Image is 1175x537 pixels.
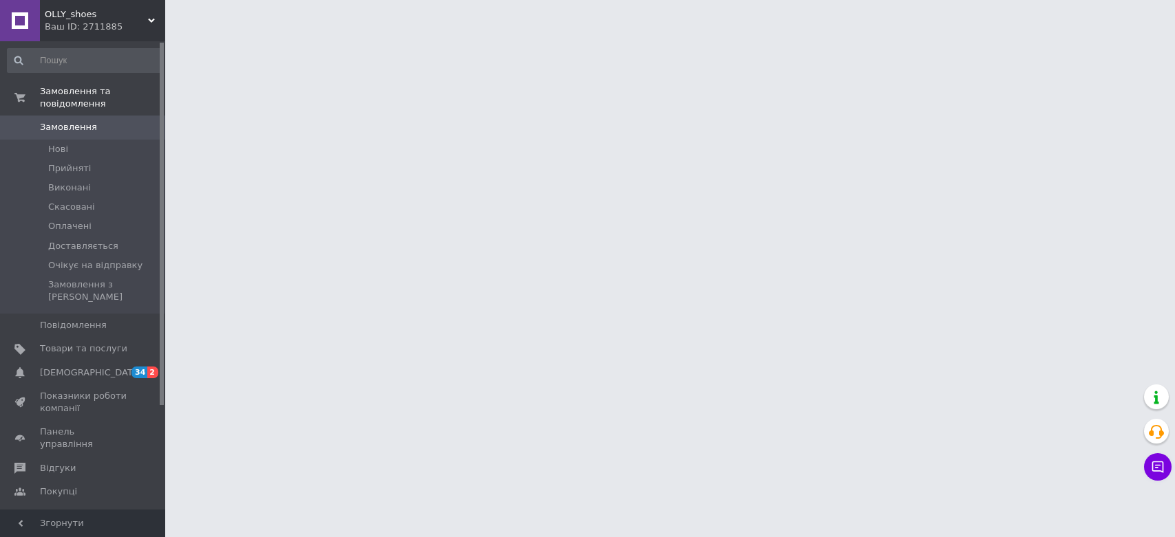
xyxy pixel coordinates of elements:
span: Очікує на відправку [48,259,142,272]
span: Доставляється [48,240,118,252]
span: Замовлення [40,121,97,133]
input: Пошук [7,48,162,73]
span: Скасовані [48,201,95,213]
span: OLLY_shoes [45,8,148,21]
span: Відгуки [40,462,76,474]
span: Панель управління [40,426,127,450]
span: Оплачені [48,220,92,232]
span: Виконані [48,182,91,194]
button: Чат з покупцем [1144,453,1172,481]
span: Товари та послуги [40,342,127,355]
span: 34 [131,366,147,378]
span: Покупці [40,485,77,498]
span: Прийняті [48,162,91,175]
div: Ваш ID: 2711885 [45,21,165,33]
span: 2 [147,366,158,378]
span: Замовлення та повідомлення [40,85,165,110]
span: [DEMOGRAPHIC_DATA] [40,366,142,379]
span: Каталог ProSale [40,509,114,521]
span: Показники роботи компанії [40,390,127,415]
span: Замовлення з [PERSON_NAME] [48,278,160,303]
span: Нові [48,143,68,155]
span: Повідомлення [40,319,107,331]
